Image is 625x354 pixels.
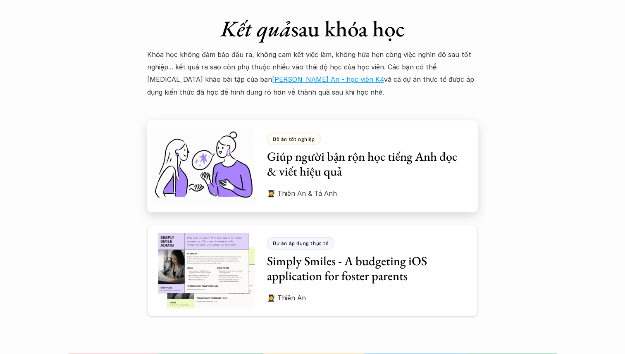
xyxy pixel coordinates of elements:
p: Đồ án tốt nghiệp [273,136,315,142]
h3: Giúp người bận rộn học tiếng Anh đọc & viết hiệu quả [267,149,465,179]
p: Khóa học không đảm bảo đầu ra, không cam kết việc làm, không hứa hẹn công việc nghìn đô sau tốt n... [147,48,478,99]
a: Dự án áp dụng thực tếSimply Smiles - A budgeting iOS application for foster parents👩‍🎓 Thiên An [147,225,478,316]
a: [PERSON_NAME] An - học viên K4 [272,75,384,83]
h3: Simply Smiles - A budgeting iOS application for foster parents [267,254,465,283]
p: 👩‍🎓 Thiên An & Tá Anh [267,187,465,200]
em: Kết quả [221,14,291,43]
p: Dự án áp dụng thực tế [273,240,329,246]
p: 👩‍🎓 Thiên An [267,292,465,304]
h1: sau khóa học [147,15,478,42]
a: Đồ án tốt nghiệpGiúp người bận rộn học tiếng Anh đọc & viết hiệu quả👩‍🎓 Thiên An & Tá Anh [147,120,478,212]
